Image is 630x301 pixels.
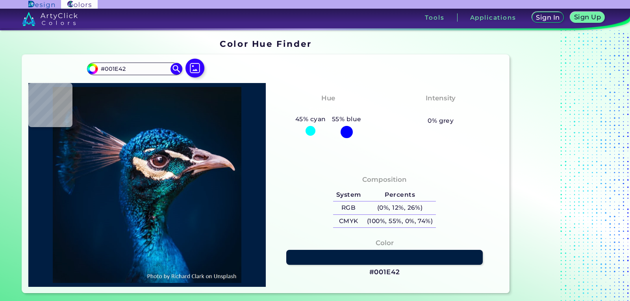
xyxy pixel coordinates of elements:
h5: (100%, 55%, 0%, 74%) [364,215,436,228]
h5: Sign Up [574,14,601,20]
h5: RGB [333,201,364,214]
h3: Tools [425,15,444,20]
a: Sign In [532,12,564,23]
h3: Cyan-Blue [306,105,350,114]
h4: Hue [321,92,335,104]
h5: System [333,188,364,201]
h3: Applications [470,15,516,20]
h5: Percents [364,188,436,201]
img: icon search [170,63,182,75]
img: ArtyClick Design logo [28,1,55,8]
h5: 0% grey [428,116,454,126]
img: icon picture [185,59,204,78]
h5: 45% cyan [292,114,329,124]
input: type color.. [98,63,171,74]
h5: Sign In [536,14,560,21]
a: Sign Up [570,12,605,23]
h5: (0%, 12%, 26%) [364,201,436,214]
img: logo_artyclick_colors_white.svg [22,12,78,26]
h4: Composition [362,174,407,185]
h3: #001E42 [369,268,400,277]
iframe: Advertisement [513,36,611,296]
h5: 55% blue [329,114,364,124]
h3: Vibrant [424,105,458,114]
h5: CMYK [333,215,364,228]
h1: Color Hue Finder [220,38,311,50]
h4: Color [376,237,394,249]
img: img_pavlin.jpg [32,87,262,283]
h4: Intensity [426,92,456,104]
